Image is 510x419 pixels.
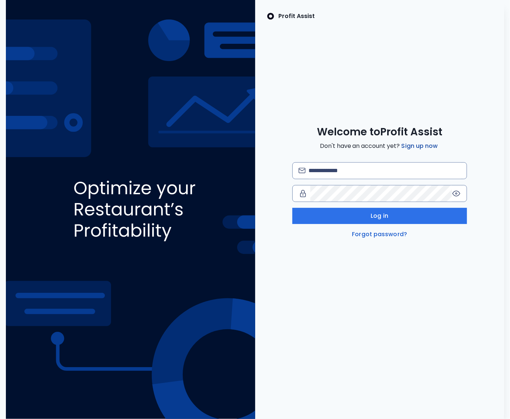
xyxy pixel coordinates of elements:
[317,125,442,139] span: Welcome to Profit Assist
[350,230,409,239] a: Forgot password?
[292,208,467,224] button: Log in
[279,12,315,21] p: Profit Assist
[320,142,439,150] span: Don't have an account yet?
[299,168,306,173] img: email
[400,142,439,150] a: Sign up now
[371,212,388,220] span: Log in
[267,12,274,21] img: SpotOn Logo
